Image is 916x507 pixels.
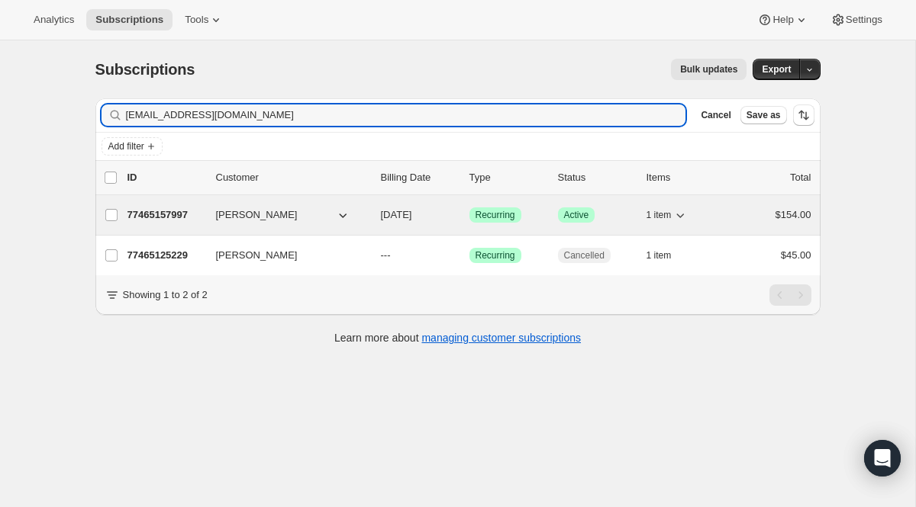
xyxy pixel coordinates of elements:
span: Subscriptions [95,61,195,78]
span: Recurring [476,249,515,262]
p: Learn more about [334,330,581,345]
div: Open Intercom Messenger [864,440,901,477]
input: Filter subscribers [126,104,686,126]
div: Items [647,170,723,185]
span: [PERSON_NAME] [216,207,298,223]
span: Bulk updates [680,63,737,75]
span: Help [772,14,793,26]
span: Active [564,209,589,221]
button: 1 item [647,245,689,266]
p: Customer [216,170,369,185]
div: Type [469,170,546,185]
span: $45.00 [781,249,811,261]
span: Save as [747,109,781,121]
p: Showing 1 to 2 of 2 [123,287,208,303]
p: Total [790,170,811,185]
p: 77465125229 [127,248,204,263]
div: 77465157997[PERSON_NAME][DATE]SuccessRecurringSuccessActive1 item$154.00 [127,204,811,226]
div: IDCustomerBilling DateTypeStatusItemsTotal [127,170,811,185]
nav: Pagination [769,284,811,306]
span: Export [762,63,791,75]
span: Settings [846,14,882,26]
button: [PERSON_NAME] [207,243,360,268]
button: Help [748,9,818,30]
button: 1 item [647,204,689,226]
span: Tools [185,14,208,26]
button: Bulk updates [671,59,747,80]
span: 1 item [647,209,672,221]
span: Add filter [108,140,144,152]
button: Settings [821,9,892,30]
button: Save as [740,106,787,124]
button: Analytics [24,9,83,30]
button: Tools [176,9,233,30]
button: Sort the results [793,104,814,126]
span: $154.00 [776,209,811,220]
span: Cancelled [564,249,605,262]
span: --- [381,249,391,261]
a: managing customer subscriptions [421,332,581,344]
span: Recurring [476,209,515,221]
button: Subscriptions [86,9,173,30]
span: [PERSON_NAME] [216,248,298,263]
p: 77465157997 [127,207,204,223]
span: 1 item [647,249,672,262]
button: Cancel [695,106,737,124]
p: Billing Date [381,170,457,185]
span: Analytics [34,14,74,26]
p: ID [127,170,204,185]
span: Cancel [701,109,731,121]
button: Add filter [102,137,163,156]
span: Subscriptions [95,14,163,26]
span: [DATE] [381,209,412,220]
button: Export [753,59,800,80]
p: Status [558,170,634,185]
button: [PERSON_NAME] [207,203,360,227]
div: 77465125229[PERSON_NAME]---SuccessRecurringCancelled1 item$45.00 [127,245,811,266]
